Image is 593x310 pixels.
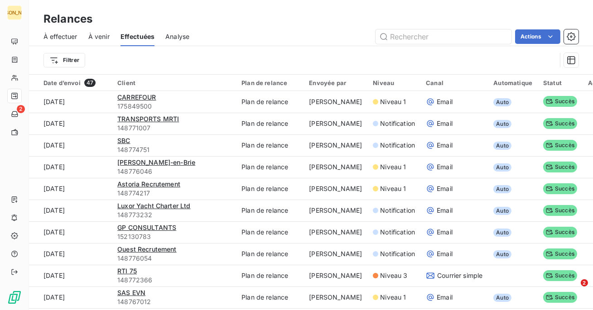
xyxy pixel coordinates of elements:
[117,202,190,210] span: Luxor Yacht Charter Ltd
[437,97,453,106] span: Email
[437,206,453,215] span: Email
[88,32,110,41] span: À venir
[117,210,231,219] span: 148773232
[304,221,367,243] td: [PERSON_NAME]
[165,32,189,41] span: Analyse
[437,249,453,258] span: Email
[304,134,367,156] td: [PERSON_NAME]
[380,206,415,215] span: Notification
[543,183,577,194] span: Succès
[304,286,367,308] td: [PERSON_NAME]
[437,228,453,237] span: Email
[117,189,231,198] span: 148774217
[304,243,367,265] td: [PERSON_NAME]
[437,271,482,280] span: Courrier simple
[543,140,577,151] span: Succès
[29,265,112,286] td: [DATE]
[376,29,511,44] input: Rechercher
[380,97,406,106] span: Niveau 1
[117,254,231,263] span: 148776054
[543,96,577,107] span: Succès
[543,79,577,86] div: Statut
[29,134,112,156] td: [DATE]
[117,289,145,296] span: SAS EVN
[43,11,92,27] h3: Relances
[493,79,532,86] div: Automatique
[29,243,112,265] td: [DATE]
[117,297,231,306] span: 148767012
[7,290,22,305] img: Logo LeanPay
[29,200,112,221] td: [DATE]
[117,79,135,86] span: Client
[236,113,304,134] td: Plan de relance
[437,141,453,150] span: Email
[29,113,112,134] td: [DATE]
[493,142,511,150] span: Auto
[236,178,304,200] td: Plan de relance
[29,221,112,243] td: [DATE]
[304,265,367,286] td: [PERSON_NAME]
[493,250,511,258] span: Auto
[304,200,367,221] td: [PERSON_NAME]
[121,32,155,41] span: Effectuées
[117,115,179,123] span: TRANSPORTS MRTI
[543,292,577,303] span: Succès
[236,91,304,113] td: Plan de relance
[117,167,231,176] span: 148776046
[117,137,130,144] span: SBC
[543,162,577,172] span: Succès
[241,79,298,86] div: Plan de relance
[493,207,511,215] span: Auto
[373,79,415,86] div: Niveau
[437,162,453,172] span: Email
[29,156,112,178] td: [DATE]
[543,270,577,281] span: Succès
[380,271,407,280] span: Niveau 3
[43,32,77,41] span: À effectuer
[515,29,560,44] button: Actions
[380,119,415,128] span: Notification
[43,53,85,67] button: Filtrer
[117,158,195,166] span: [PERSON_NAME]-en-Brie
[236,134,304,156] td: Plan de relance
[17,105,25,113] span: 2
[236,265,304,286] td: Plan de relance
[7,5,22,20] div: [PERSON_NAME]
[380,184,406,193] span: Niveau 1
[380,249,415,258] span: Notification
[236,286,304,308] td: Plan de relance
[493,120,511,128] span: Auto
[543,118,577,129] span: Succès
[380,228,415,237] span: Notification
[493,229,511,237] span: Auto
[437,293,453,302] span: Email
[437,119,453,128] span: Email
[493,294,511,302] span: Auto
[117,224,176,231] span: GP CONSULTANTS
[562,279,584,301] iframe: Intercom live chat
[380,293,406,302] span: Niveau 1
[581,279,588,286] span: 2
[117,124,231,133] span: 148771007
[493,163,511,172] span: Auto
[426,79,482,86] div: Canal
[117,245,177,253] span: Ouest Recrutement
[84,79,96,87] span: 47
[29,91,112,113] td: [DATE]
[236,200,304,221] td: Plan de relance
[236,221,304,243] td: Plan de relance
[380,162,406,172] span: Niveau 1
[380,141,415,150] span: Notification
[304,91,367,113] td: [PERSON_NAME]
[543,227,577,238] span: Succès
[543,205,577,216] span: Succès
[304,113,367,134] td: [PERSON_NAME]
[437,184,453,193] span: Email
[117,276,231,285] span: 148772366
[304,178,367,200] td: [PERSON_NAME]
[493,185,511,193] span: Auto
[117,102,231,111] span: 175849500
[304,156,367,178] td: [PERSON_NAME]
[117,232,231,241] span: 152130783
[117,267,137,275] span: RTI 75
